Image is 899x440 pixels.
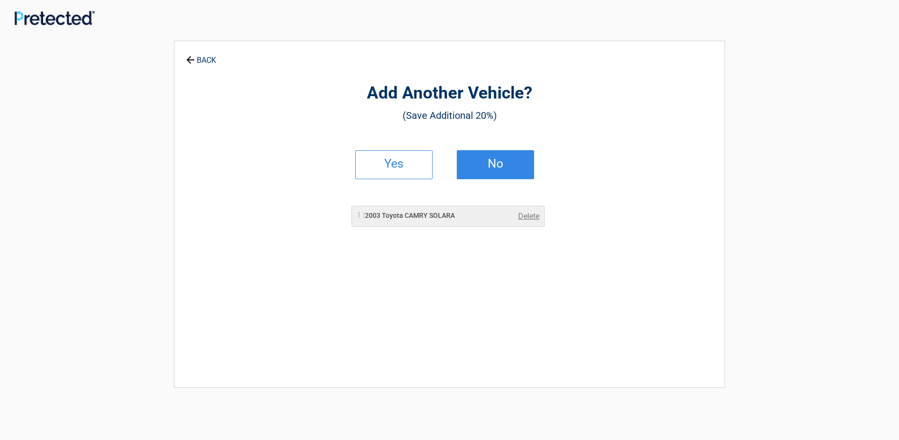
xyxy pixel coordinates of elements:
[228,107,671,124] h3: (Save Additional 20%)
[228,82,671,105] h2: Add Another Vehicle?
[357,211,365,220] span: 1 |
[365,160,422,167] h2: Yes
[467,160,524,167] h2: No
[518,211,539,222] a: Delete
[357,211,455,221] h2: 2003 Toyota CAMRY SOLARA
[184,47,218,64] a: BACK
[14,11,95,25] img: Main Logo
